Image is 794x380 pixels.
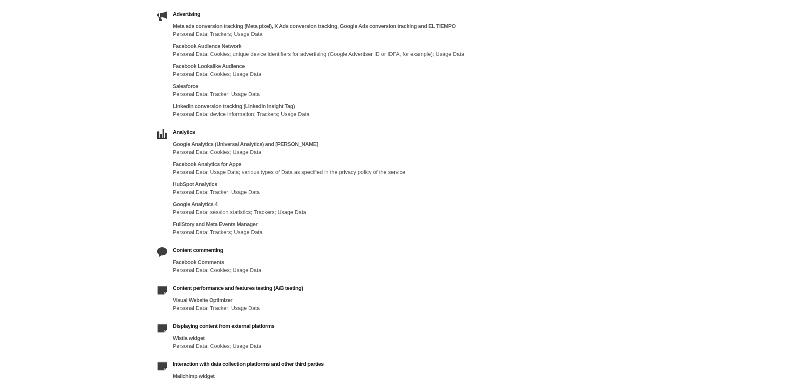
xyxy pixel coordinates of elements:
h3: Facebook Comments [173,254,638,266]
p: Personal Data: Tracker; Usage Data [173,304,638,312]
p: Personal Data: Cookies; unique device identifiers for advertising (Google Advertiser ID or IDFA, ... [173,50,638,58]
p: Personal Data: device information; Trackers; Usage Data [173,110,638,118]
h3: Facebook Audience Network [173,38,638,50]
p: Personal Data: Cookies; Usage Data [173,266,638,274]
h3: FullStory and Meta Events Manager [173,216,638,228]
iframe: Chat Widget [752,340,794,380]
p: Personal Data: Trackers; Usage Data [173,228,638,236]
p: Personal Data: Usage Data; various types of Data as specified in the privacy policy of the service [173,168,638,176]
h3: Visual Website Optimizer [173,292,638,304]
h3: Google Analytics (Universal Analytics) and [PERSON_NAME] [173,136,638,148]
p: Personal Data: Cookies; Usage Data [173,342,638,350]
h3: Facebook Lookalike Audience [173,58,638,70]
h3: Displaying content from external platforms [173,312,638,330]
h3: Salesforce [173,78,638,90]
h3: Google Analytics 4 [173,196,638,208]
div: Widget de chat [752,340,794,380]
p: Personal Data: Tracker; Usage Data [173,90,638,98]
p: Personal Data: session statistics; Trackers; Usage Data [173,208,638,216]
p: Personal Data: Trackers; Usage Data [173,30,638,38]
p: Personal Data: Tracker; Usage Data [173,188,638,196]
p: Personal Data: Cookies; Usage Data [173,70,638,78]
h3: Wistia widget [173,330,638,342]
h3: Content performance and features testing (A/B testing) [173,274,638,292]
h3: HubSpot Analytics [173,176,638,188]
h3: Facebook Analytics for Apps [173,156,638,168]
h3: Meta ads conversion tracking (Meta pixel), X Ads conversion tracking, Google Ads conversion track... [173,18,638,30]
p: Personal Data: Cookies; Usage Data [173,148,638,156]
h3: Mailchimp widget [173,368,638,380]
h3: LinkedIn conversion tracking (LinkedIn Insight Tag) [173,98,638,110]
h3: Content commenting [173,236,638,254]
h3: Interaction with data collection platforms and other third parties [173,350,638,368]
h3: Analytics [173,118,638,136]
